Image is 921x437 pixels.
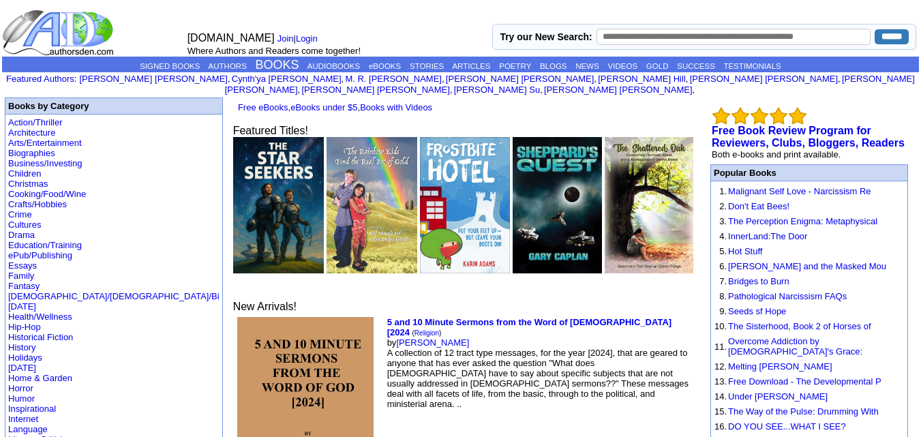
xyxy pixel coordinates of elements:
font: i [344,76,345,83]
a: [PERSON_NAME] [PERSON_NAME] [301,85,449,95]
font: i [543,87,544,94]
font: Featured Titles! [233,125,308,136]
a: [PERSON_NAME] [PERSON_NAME] [446,74,594,84]
font: 13. [714,376,727,387]
img: shim.gif [714,359,715,360]
a: Seeds sf Hope [728,306,786,316]
img: shim.gif [714,374,715,375]
img: shim.gif [714,319,715,320]
a: SUCCESS [677,62,715,70]
a: Pathological Narcissism FAQs [728,291,847,301]
a: Fantasy [8,281,40,291]
a: SIGNED BOOKS [140,62,200,70]
font: , , , , , , , , , , [79,74,914,95]
a: Historical Fiction [8,332,73,342]
a: BLOGS [540,62,567,70]
font: i [444,76,446,83]
a: History [8,342,35,352]
img: 74961.jpg [513,137,602,273]
a: InnerLand:The Door [728,231,807,241]
a: Cynth'ya [PERSON_NAME] [232,74,342,84]
a: The Perception Enigma: Metaphysical [728,216,877,226]
img: bigemptystars.png [770,107,787,125]
font: 10. [714,321,727,331]
a: Architecture [8,127,55,138]
a: Hot Stuff [728,246,762,256]
a: Free Download - The Developmental P [728,376,881,387]
a: Internet [8,414,38,424]
font: 9. [719,306,727,316]
label: Try our New Search: [500,31,592,42]
a: Melting [PERSON_NAME] [728,361,832,372]
img: shim.gif [714,389,715,390]
a: Crafts/Hobbies [8,199,67,209]
font: | [277,33,322,44]
a: [PERSON_NAME] [PERSON_NAME] [225,74,915,95]
img: shim.gif [714,334,715,335]
a: Free Book Review Program for Reviewers, Clubs, Bloggers, Readers [712,125,905,149]
a: NEWS [575,62,599,70]
a: The Rainbow Kids Find the Real Pot of Gold [327,264,417,275]
font: by A collection of 12 tract type messages, for the year [2024], that are geared to anyone that ha... [387,317,689,409]
img: 80667.jpg [233,137,324,273]
a: Bridges to Burn [728,276,789,286]
a: Sheppard's Quest [513,264,602,275]
a: Action/Thriller [8,117,62,127]
a: AUDIOBOOKS [307,62,360,70]
a: GOLD [646,62,669,70]
a: Free eBooks [238,102,288,112]
font: Where Authors and Readers come together! [187,46,361,56]
a: Drama [8,230,35,240]
a: Christmas [8,179,48,189]
font: 12. [714,361,727,372]
font: ( ) [412,329,442,337]
font: 16. [714,421,727,432]
img: shim.gif [714,214,715,215]
font: i [300,87,301,94]
font: , , [233,102,432,112]
font: 11. [714,342,727,352]
a: AUTHORS [209,62,247,70]
a: eBOOKS [369,62,401,70]
font: 1. [719,186,727,196]
a: [DATE] [8,301,36,312]
font: i [688,76,689,83]
a: Arts/Entertainment [8,138,82,148]
font: 8. [719,291,727,301]
font: 2. [719,201,727,211]
font: 5. [719,246,727,256]
img: shim.gif [714,419,715,420]
a: Don't Eat Bees! [728,201,789,211]
a: TESTIMONIALS [723,62,781,70]
a: BOOKS [256,58,299,72]
a: Health/Wellness [8,312,72,322]
font: 15. [714,406,727,417]
a: Religion [414,329,439,337]
img: bigemptystars.png [751,107,768,125]
a: Biographies [8,148,55,158]
img: bigemptystars.png [712,107,730,125]
a: 5 and 10 Minute Sermons from the Word of [DEMOGRAPHIC_DATA] [2024 [387,317,671,337]
a: Overcome Addiction by [DEMOGRAPHIC_DATA]'s Grace: [728,336,862,357]
a: Language [8,424,48,434]
font: New Arrivals! [233,301,297,312]
a: The Star Seekers [233,264,324,275]
a: Frostbite Hotel [420,264,510,275]
img: shim.gif [714,199,715,200]
a: [PERSON_NAME] Hill [598,74,686,84]
a: Cultures [8,220,41,230]
a: Inspirational [8,404,56,414]
img: 80533.jpg [327,137,417,273]
img: shim.gif [714,259,715,260]
img: logo_ad.gif [2,9,117,57]
a: Home & Garden [8,373,72,383]
a: Books with Videos [360,102,432,112]
img: bigemptystars.png [789,107,806,125]
img: shim.gif [714,434,715,435]
img: shim.gif [714,304,715,305]
a: STORIES [410,62,444,70]
img: 76030.jpg [605,137,693,273]
a: Under [PERSON_NAME] [728,391,828,402]
img: shim.gif [714,244,715,245]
